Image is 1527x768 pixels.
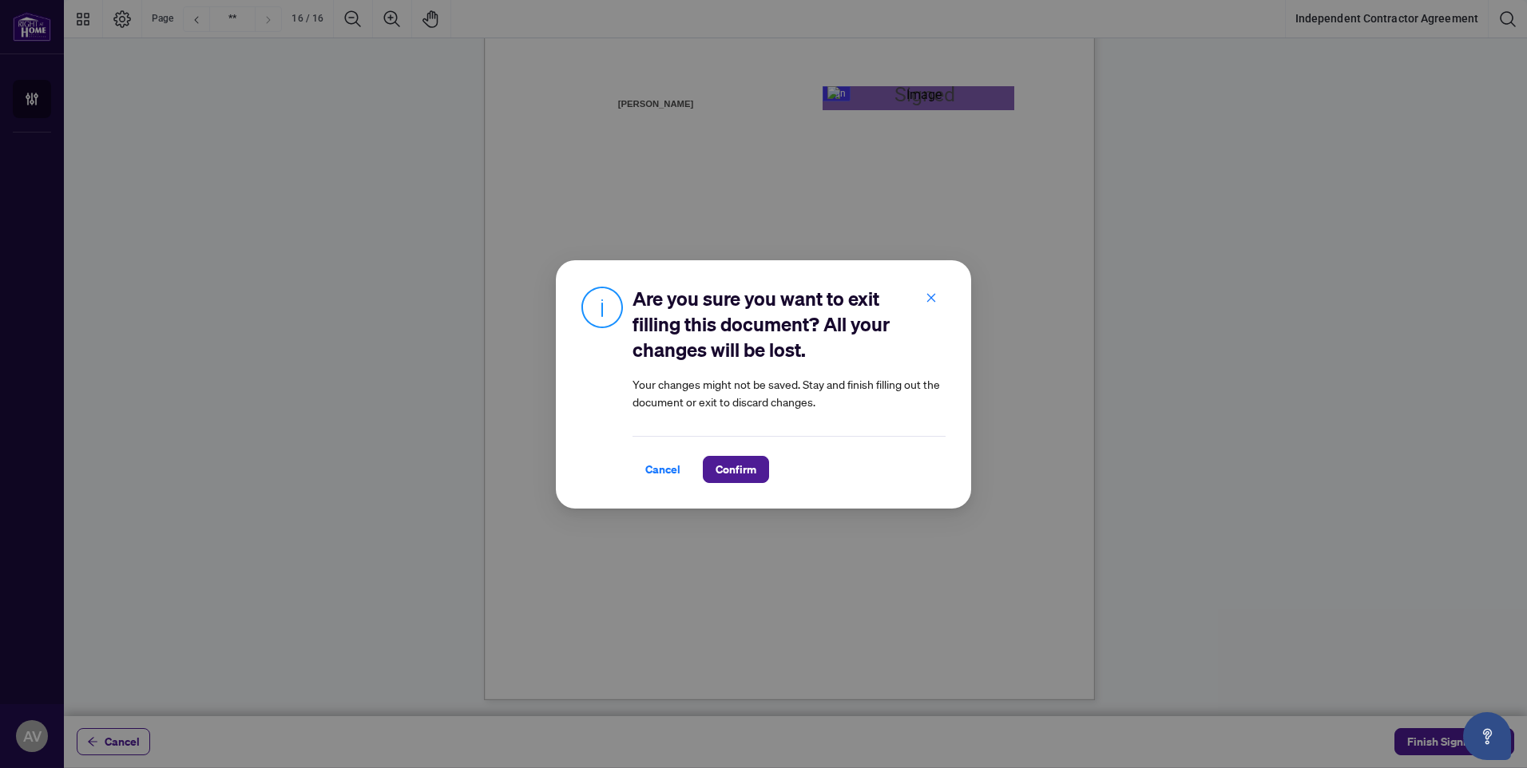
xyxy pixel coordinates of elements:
[633,375,946,410] article: Your changes might not be saved. Stay and finish filling out the document or exit to discard chan...
[581,286,623,328] img: Info Icon
[703,456,769,483] button: Confirm
[633,286,946,362] h2: Are you sure you want to exit filling this document? All your changes will be lost.
[645,457,680,482] span: Cancel
[926,291,937,303] span: close
[716,457,756,482] span: Confirm
[633,456,693,483] button: Cancel
[1463,712,1511,760] button: Open asap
